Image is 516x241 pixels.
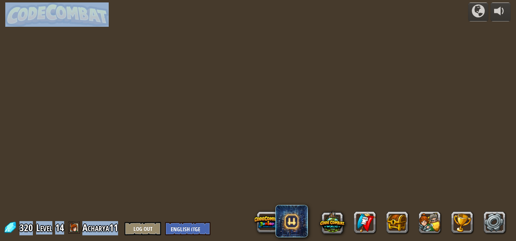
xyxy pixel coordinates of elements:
button: Campaigns [468,2,488,22]
a: Acharya11 [82,221,120,234]
button: Adjust volume [490,2,511,22]
span: Hi. Need any help? [5,6,58,12]
button: Log Out [125,222,161,235]
span: 320 [19,221,35,234]
img: CodeCombat - Learn how to code by playing a game [5,2,109,27]
span: Level [36,221,52,235]
span: 14 [55,221,64,234]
